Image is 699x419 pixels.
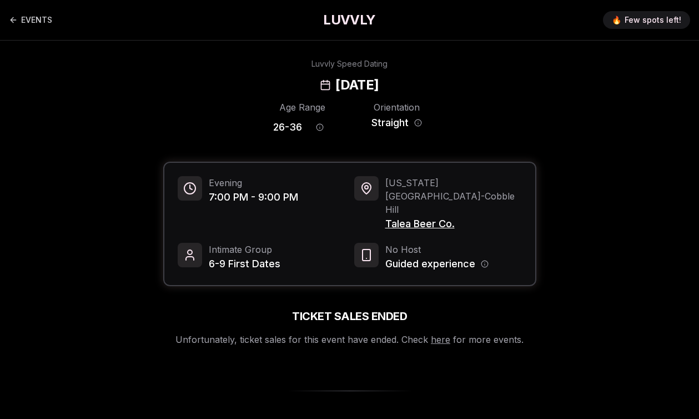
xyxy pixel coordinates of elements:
[385,216,522,232] span: Talea Beer Co.
[371,115,409,131] span: Straight
[209,176,298,189] span: Evening
[385,176,522,216] span: [US_STATE][GEOGRAPHIC_DATA] - Cobble Hill
[385,243,489,256] span: No Host
[292,308,407,324] h2: Ticket Sales Ended
[625,14,681,26] span: Few spots left!
[368,101,426,114] div: Orientation
[273,101,332,114] div: Age Range
[323,11,375,29] a: LUVVLY
[431,334,450,345] a: here
[385,256,475,272] span: Guided experience
[209,243,280,256] span: Intimate Group
[9,9,52,31] a: Back to events
[175,333,524,346] p: Unfortunately, ticket sales for this event have ended. Check for more events.
[273,119,302,135] span: 26 - 36
[414,119,422,127] button: Orientation information
[209,189,298,205] span: 7:00 PM - 9:00 PM
[311,58,388,69] div: Luvvly Speed Dating
[335,76,379,94] h2: [DATE]
[209,256,280,272] span: 6-9 First Dates
[308,115,332,139] button: Age range information
[612,14,621,26] span: 🔥
[481,260,489,268] button: Host information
